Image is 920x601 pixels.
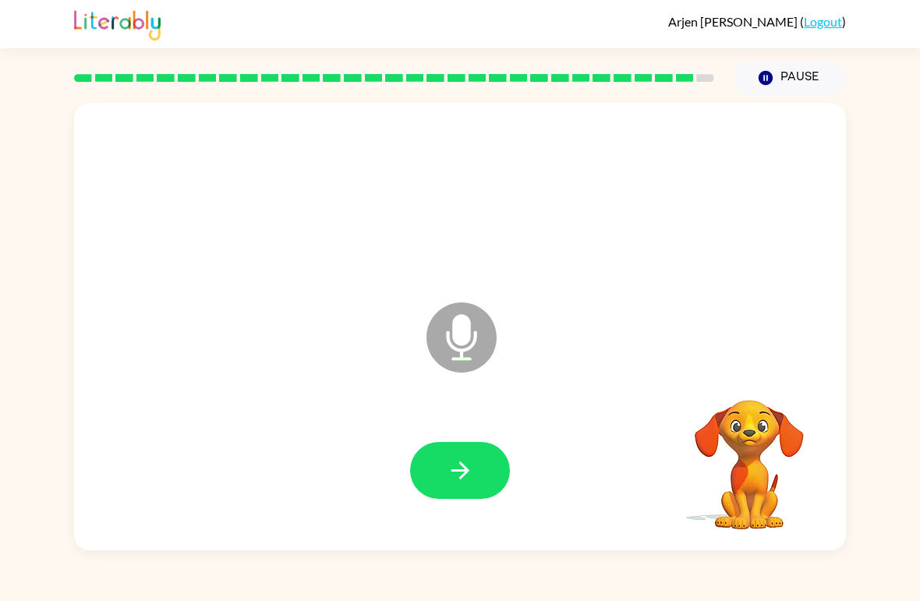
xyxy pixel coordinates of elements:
[668,14,800,29] span: Arjen [PERSON_NAME]
[74,6,161,41] img: Literably
[804,14,842,29] a: Logout
[671,376,827,532] video: Your browser must support playing .mp4 files to use Literably. Please try using another browser.
[733,60,846,96] button: Pause
[668,14,846,29] div: ( )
